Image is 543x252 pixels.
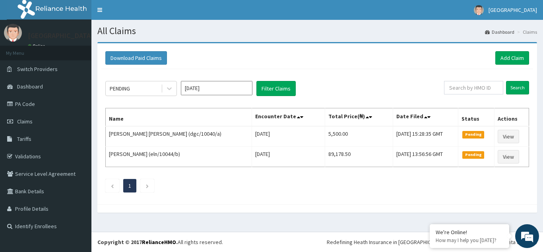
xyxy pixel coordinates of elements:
img: User Image [4,24,22,42]
th: Encounter Date [252,108,325,127]
span: [GEOGRAPHIC_DATA] [489,6,537,13]
a: Next page [145,182,149,189]
input: Search [506,81,529,94]
th: Date Filed [393,108,458,127]
a: RelianceHMO [142,239,176,246]
td: [DATE] [252,147,325,167]
input: Search by HMO ID [444,81,503,94]
footer: All rights reserved. [91,232,543,252]
td: 5,500.00 [325,126,393,147]
a: Page 1 is your current page [128,182,131,189]
span: Pending [462,131,484,138]
span: Pending [462,151,484,158]
td: [PERSON_NAME] (eln/10044/b) [106,147,252,167]
td: [DATE] 13:56:56 GMT [393,147,458,167]
a: Online [28,43,47,49]
span: Dashboard [17,83,43,90]
a: Previous page [111,182,114,189]
td: [DATE] 15:28:35 GMT [393,126,458,147]
button: Download Paid Claims [105,51,167,65]
h1: All Claims [97,26,537,36]
button: Filter Claims [256,81,296,96]
th: Total Price(₦) [325,108,393,127]
th: Status [458,108,494,127]
span: Claims [17,118,33,125]
td: [DATE] [252,126,325,147]
div: PENDING [110,85,130,92]
li: Claims [515,29,537,35]
div: Redefining Heath Insurance in [GEOGRAPHIC_DATA] using Telemedicine and Data Science! [327,238,537,246]
input: Select Month and Year [181,81,252,95]
img: User Image [474,5,484,15]
span: Switch Providers [17,65,58,73]
td: [PERSON_NAME] [PERSON_NAME] (dgc/10040/a) [106,126,252,147]
span: Tariffs [17,135,31,142]
div: We're Online! [436,229,503,236]
th: Name [106,108,252,127]
strong: Copyright © 2017 . [97,239,178,246]
p: How may I help you today? [436,237,503,244]
a: View [498,130,519,143]
td: 89,178.50 [325,147,393,167]
a: Dashboard [485,29,514,35]
p: [GEOGRAPHIC_DATA] [28,32,93,39]
th: Actions [494,108,529,127]
a: View [498,150,519,164]
a: Add Claim [495,51,529,65]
